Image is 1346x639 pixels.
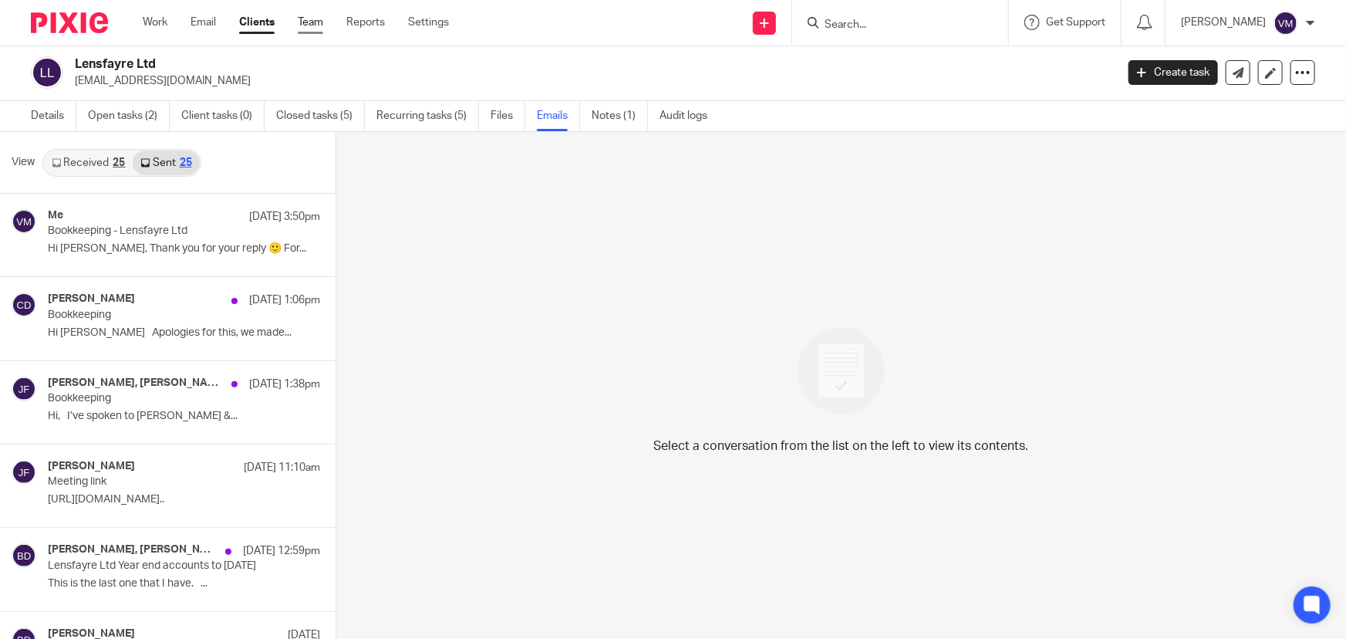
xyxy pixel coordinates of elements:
img: svg%3E [1273,11,1298,35]
a: Files [491,101,525,131]
div: 25 [113,157,125,168]
input: Search [823,19,962,32]
h4: [PERSON_NAME], [PERSON_NAME], [PERSON_NAME] [48,377,224,390]
p: Lensfayre Ltd Year end accounts to [DATE] [48,560,266,573]
a: Team [298,15,323,30]
h4: [PERSON_NAME] [48,292,135,306]
a: Sent25 [133,150,199,175]
a: Received25 [44,150,133,175]
p: Hi [PERSON_NAME], Thank you for your reply 🙂 For... [48,242,320,255]
h4: [PERSON_NAME], [PERSON_NAME], Me, [PERSON_NAME], [PERSON_NAME] [48,543,218,556]
p: [DATE] 3:50pm [249,209,320,225]
p: Bookkeeping [48,392,266,405]
h2: Lensfayre Ltd [75,56,899,73]
img: svg%3E [12,209,36,234]
p: [DATE] 11:10am [244,460,320,475]
p: Bookkeeping [48,309,266,322]
a: Client tasks (0) [181,101,265,131]
img: Pixie [31,12,108,33]
span: View [12,154,35,171]
a: Reports [346,15,385,30]
a: Recurring tasks (5) [376,101,479,131]
img: image [788,317,895,424]
p: [URL][DOMAIN_NAME].. [48,493,320,506]
a: Settings [408,15,449,30]
p: [DATE] 12:59pm [243,543,320,559]
p: Hi, I’ve spoken to [PERSON_NAME] &... [48,410,320,423]
img: svg%3E [31,56,63,89]
img: svg%3E [12,292,36,317]
a: Notes (1) [592,101,648,131]
div: 25 [180,157,192,168]
p: Bookkeeping - Lensfayre Ltd [48,225,266,238]
p: Hi [PERSON_NAME] Apologies for this, we made... [48,326,320,340]
a: Details [31,101,76,131]
img: svg%3E [12,543,36,568]
a: Work [143,15,167,30]
a: Email [191,15,216,30]
p: [DATE] 1:06pm [249,292,320,308]
p: Select a conversation from the list on the left to view its contents. [654,437,1029,455]
p: [DATE] 1:38pm [249,377,320,392]
a: Create task [1128,60,1218,85]
span: Get Support [1046,17,1105,28]
p: This is the last one that I have. ... [48,577,320,590]
a: Clients [239,15,275,30]
img: svg%3E [12,377,36,401]
p: [PERSON_NAME] [1181,15,1266,30]
a: Open tasks (2) [88,101,170,131]
a: Emails [537,101,580,131]
a: Closed tasks (5) [276,101,365,131]
p: Meeting link [48,475,266,489]
h4: Me [48,209,63,222]
a: Audit logs [660,101,719,131]
p: [EMAIL_ADDRESS][DOMAIN_NAME] [75,73,1105,89]
h4: [PERSON_NAME] [48,460,135,473]
img: svg%3E [12,460,36,485]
